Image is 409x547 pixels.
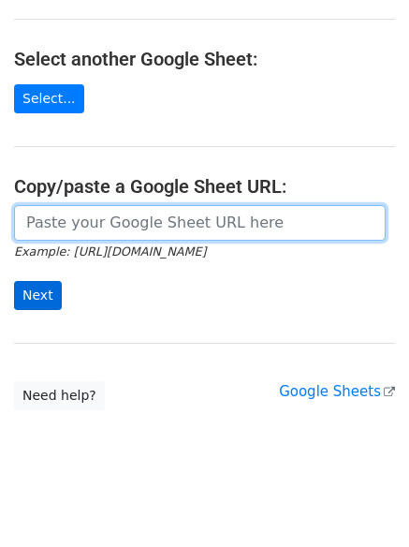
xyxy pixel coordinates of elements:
small: Example: [URL][DOMAIN_NAME] [14,244,206,259]
h4: Copy/paste a Google Sheet URL: [14,175,395,198]
h4: Select another Google Sheet: [14,48,395,70]
iframe: Chat Widget [315,457,409,547]
a: Need help? [14,381,105,410]
input: Next [14,281,62,310]
a: Select... [14,84,84,113]
a: Google Sheets [279,383,395,400]
input: Paste your Google Sheet URL here [14,205,386,241]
